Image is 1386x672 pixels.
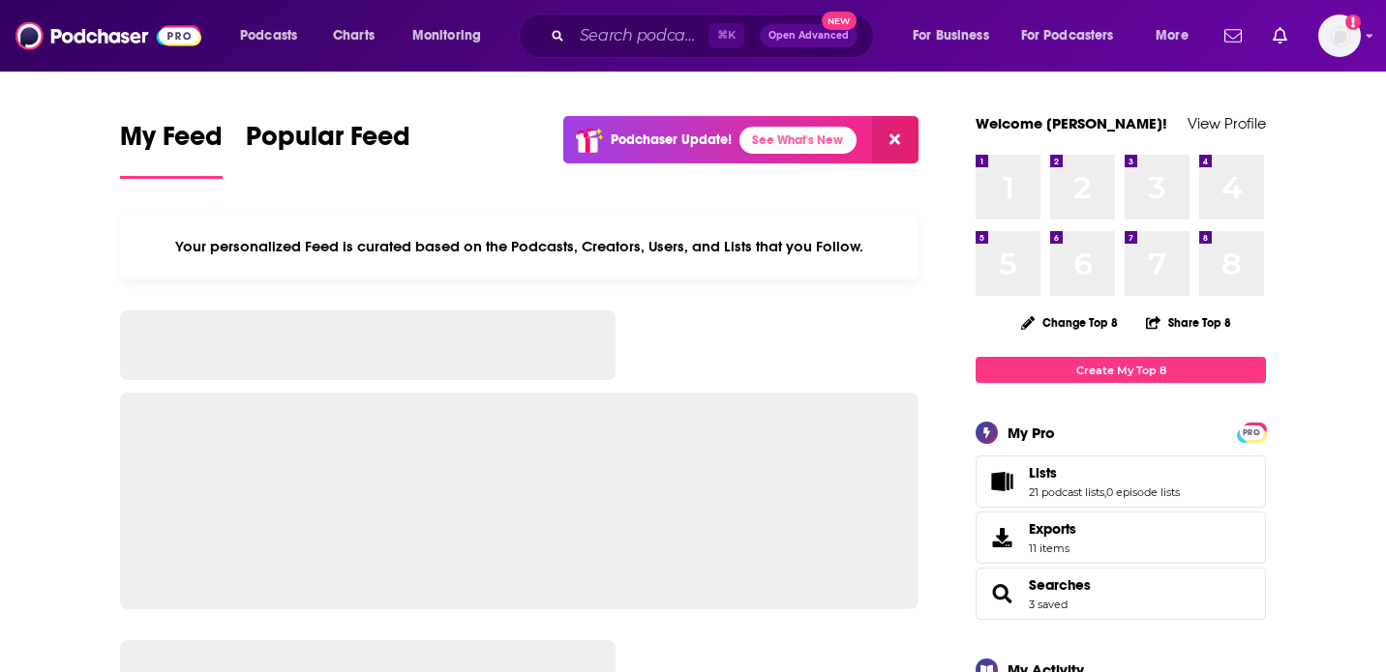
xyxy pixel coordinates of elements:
[976,455,1266,508] span: Lists
[1318,15,1361,57] button: Show profile menu
[1240,424,1263,439] a: PRO
[982,524,1021,551] span: Exports
[120,214,919,279] div: Your personalized Feed is curated based on the Podcasts, Creators, Users, and Lists that you Follow.
[1029,485,1104,499] a: 21 podcast lists
[1156,22,1189,49] span: More
[120,120,223,179] a: My Feed
[768,31,849,41] span: Open Advanced
[976,357,1266,383] a: Create My Top 8
[739,127,857,154] a: See What's New
[1029,464,1180,482] a: Lists
[611,131,732,148] p: Podchaser Update!
[1021,22,1114,49] span: For Podcasters
[572,20,708,51] input: Search podcasts, credits, & more...
[240,22,297,49] span: Podcasts
[1106,485,1180,499] a: 0 episode lists
[333,22,375,49] span: Charts
[246,120,410,179] a: Popular Feed
[1318,15,1361,57] img: User Profile
[1188,114,1266,132] a: View Profile
[399,20,506,51] button: open menu
[913,22,989,49] span: For Business
[1029,520,1076,538] span: Exports
[537,14,892,58] div: Search podcasts, credits, & more...
[1104,485,1106,499] span: ,
[1009,310,1130,335] button: Change Top 8
[1240,425,1263,440] span: PRO
[120,120,223,164] span: My Feed
[1145,304,1232,341] button: Share Top 8
[899,20,1013,51] button: open menu
[708,23,744,48] span: ⌘ K
[760,24,858,47] button: Open AdvancedNew
[320,20,386,51] a: Charts
[246,120,410,164] span: Popular Feed
[1265,19,1295,52] a: Show notifications dropdown
[982,468,1021,495] a: Lists
[976,568,1266,620] span: Searches
[1029,576,1091,594] a: Searches
[15,17,201,54] img: Podchaser - Follow, Share and Rate Podcasts
[1345,15,1361,30] svg: Add a profile image
[412,22,481,49] span: Monitoring
[982,580,1021,607] a: Searches
[822,12,857,30] span: New
[1029,598,1068,611] a: 3 saved
[1217,19,1250,52] a: Show notifications dropdown
[1318,15,1361,57] span: Logged in as megcassidy
[1142,20,1213,51] button: open menu
[1008,424,1055,442] div: My Pro
[1029,541,1076,555] span: 11 items
[976,511,1266,564] a: Exports
[1009,20,1142,51] button: open menu
[1029,464,1057,482] span: Lists
[226,20,322,51] button: open menu
[976,114,1167,132] a: Welcome [PERSON_NAME]!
